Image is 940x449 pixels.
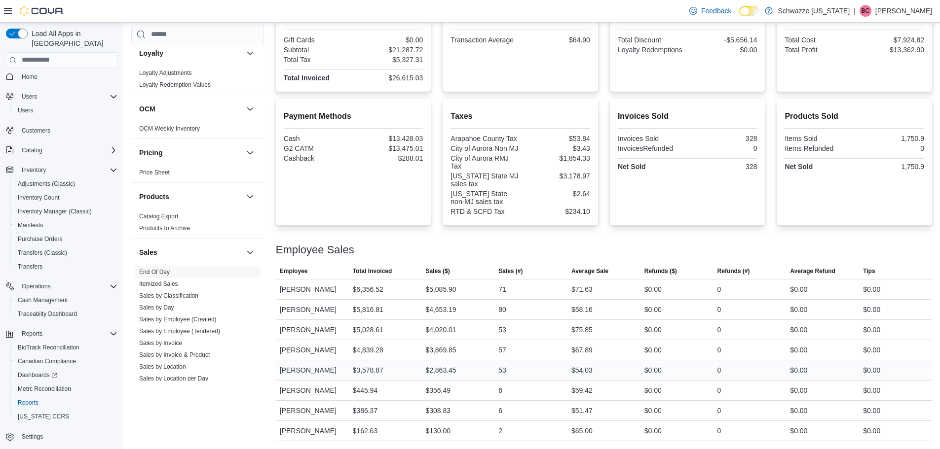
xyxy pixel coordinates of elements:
[14,206,96,217] a: Inventory Manager (Classic)
[717,344,721,356] div: 0
[139,104,242,114] button: OCM
[498,405,502,416] div: 6
[14,355,117,367] span: Canadian Compliance
[18,91,41,103] button: Users
[644,425,662,437] div: $0.00
[353,324,383,336] div: $5,028.61
[14,219,117,231] span: Manifests
[18,235,63,243] span: Purchase Orders
[18,144,117,156] span: Catalog
[139,375,208,382] span: Sales by Location per Day
[523,172,590,180] div: $3,178.97
[571,364,593,376] div: $54.03
[2,69,121,84] button: Home
[523,207,590,215] div: $234.10
[139,148,162,158] h3: Pricing
[10,246,121,260] button: Transfers (Classic)
[18,385,71,393] span: Metrc Reconciliation
[10,218,121,232] button: Manifests
[10,382,121,396] button: Metrc Reconciliation
[498,344,506,356] div: 57
[139,148,242,158] button: Pricing
[355,36,423,44] div: $0.00
[857,36,924,44] div: $7,924.82
[139,363,186,370] a: Sales by Location
[14,342,117,353] span: BioTrack Reconciliation
[18,328,117,340] span: Reports
[18,221,43,229] span: Manifests
[276,279,349,299] div: [PERSON_NAME]
[139,169,170,176] a: Price Sheet
[790,344,807,356] div: $0.00
[22,330,42,338] span: Reports
[284,36,351,44] div: Gift Cards
[18,431,47,443] a: Settings
[451,110,590,122] h2: Taxes
[139,316,217,323] a: Sales by Employee (Created)
[790,405,807,416] div: $0.00
[863,425,880,437] div: $0.00
[139,169,170,176] span: Price Sheet
[571,324,593,336] div: $75.85
[18,328,46,340] button: Reports
[10,177,121,191] button: Adjustments (Classic)
[571,384,593,396] div: $59.42
[498,364,506,376] div: 53
[790,324,807,336] div: $0.00
[10,232,121,246] button: Purchase Orders
[571,425,593,437] div: $65.00
[14,355,80,367] a: Canadian Compliance
[618,46,685,54] div: Loyalty Redemptions
[14,294,72,306] a: Cash Management
[689,36,757,44] div: -$5,656.14
[863,267,875,275] span: Tips
[139,125,200,132] a: OCM Weekly Inventory
[451,172,518,188] div: [US_STATE] State MJ sales tax
[18,70,117,83] span: Home
[862,5,870,17] span: BC
[139,69,192,77] span: Loyalty Adjustments
[14,104,117,116] span: Users
[139,192,242,202] button: Products
[355,74,423,82] div: $26,615.03
[425,304,456,315] div: $4,653.19
[498,283,506,295] div: 71
[276,421,349,441] div: [PERSON_NAME]
[498,425,502,437] div: 2
[10,410,121,423] button: [US_STATE] CCRS
[778,5,850,17] p: Schwazze [US_STATE]
[14,219,47,231] a: Manifests
[857,46,924,54] div: $13,362.90
[451,154,518,170] div: City of Aurora RMJ Tax
[644,283,662,295] div: $0.00
[353,364,383,376] div: $3,578.87
[790,384,807,396] div: $0.00
[14,247,71,259] a: Transfers (Classic)
[18,106,33,114] span: Users
[131,123,264,138] div: OCM
[498,267,523,275] span: Sales (#)
[523,190,590,198] div: $2.64
[353,405,378,416] div: $386.37
[425,324,456,336] div: $4,020.01
[498,384,502,396] div: 6
[14,192,117,204] span: Inventory Count
[131,266,264,436] div: Sales
[571,344,593,356] div: $67.89
[353,283,383,295] div: $6,356.52
[2,143,121,157] button: Catalog
[284,46,351,54] div: Subtotal
[355,154,423,162] div: $288.01
[425,364,456,376] div: $2,863.45
[863,405,880,416] div: $0.00
[14,411,117,422] span: Washington CCRS
[717,425,721,437] div: 0
[2,327,121,341] button: Reports
[863,364,880,376] div: $0.00
[18,124,117,137] span: Customers
[785,163,813,171] strong: Net Sold
[18,194,60,202] span: Inventory Count
[10,341,121,354] button: BioTrack Reconciliation
[717,405,721,416] div: 0
[689,144,757,152] div: 0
